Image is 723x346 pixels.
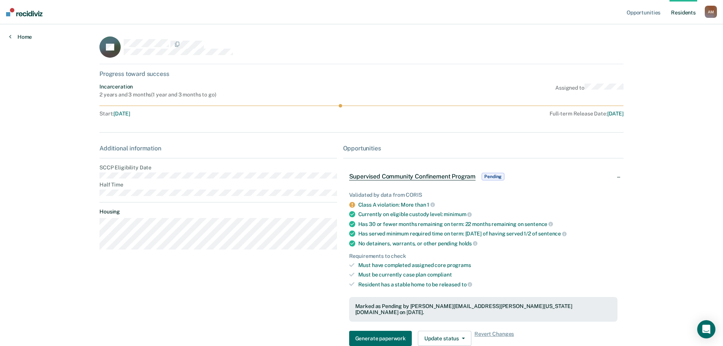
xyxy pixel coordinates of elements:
div: Marked as Pending by [PERSON_NAME][EMAIL_ADDRESS][PERSON_NAME][US_STATE][DOMAIN_NAME] on [DATE]. [355,303,611,316]
button: AM [705,6,717,18]
button: Generate paperwork [349,331,412,346]
div: Start : [99,111,338,117]
span: [DATE] [113,111,130,117]
dt: Half Time [99,182,337,188]
div: Has served minimum required time on term: [DATE] of having served 1/2 of [358,230,617,237]
div: Requirements to check [349,253,617,259]
div: Must have completed assigned core [358,262,617,269]
div: 2 years and 3 months ( 1 year and 3 months to go ) [99,92,216,98]
span: sentence [538,231,567,237]
span: sentence [525,221,553,227]
div: Supervised Community Confinement ProgramPending [343,164,624,189]
span: to [462,281,473,288]
div: Opportunities [343,145,624,152]
span: holds [459,240,477,246]
dt: SCCP Eligibility Date [99,164,337,171]
span: Revert Changes [474,331,514,346]
span: Supervised Community Confinement Program [349,173,476,180]
div: Class A violation: More than 1 [358,201,617,208]
div: Resident has a stable home to be released [358,281,617,288]
span: programs [447,262,471,268]
div: Must be currently case plan [358,272,617,278]
div: Full-term Release Date : [341,111,624,117]
div: Has 30 or fewer months remaining on term: 22 months remaining on [358,221,617,228]
span: minimum [444,211,472,217]
div: Open Intercom Messenger [697,320,715,338]
div: Validated by data from CORIS [349,192,617,198]
div: Currently on eligible custody level: [358,211,617,218]
div: Additional information [99,145,337,152]
div: No detainers, warrants, or other pending [358,240,617,247]
span: [DATE] [607,111,624,117]
span: compliant [427,272,452,278]
div: A M [705,6,717,18]
div: Progress toward success [99,70,624,77]
div: Assigned to [555,84,624,98]
div: Incarceration [99,84,216,90]
a: Navigate to form link [349,331,415,346]
dt: Housing [99,209,337,215]
span: Pending [482,173,504,180]
img: Recidiviz [6,8,43,16]
button: Update status [418,331,471,346]
a: Home [9,33,32,40]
